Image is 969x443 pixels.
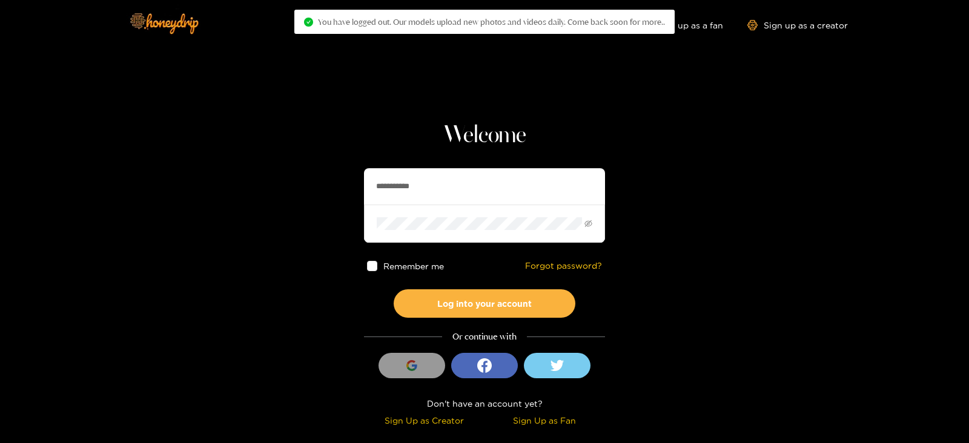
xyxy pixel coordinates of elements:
span: check-circle [304,18,313,27]
a: Sign up as a fan [640,20,723,30]
h1: Welcome [364,121,605,150]
a: Sign up as a creator [747,20,848,30]
span: Remember me [383,261,444,271]
button: Log into your account [394,289,575,318]
span: You have logged out. Our models upload new photos and videos daily. Come back soon for more.. [318,17,665,27]
div: Sign Up as Creator [367,413,481,427]
div: Don't have an account yet? [364,396,605,410]
span: eye-invisible [584,220,592,228]
div: Or continue with [364,330,605,344]
div: Sign Up as Fan [488,413,602,427]
a: Forgot password? [525,261,602,271]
